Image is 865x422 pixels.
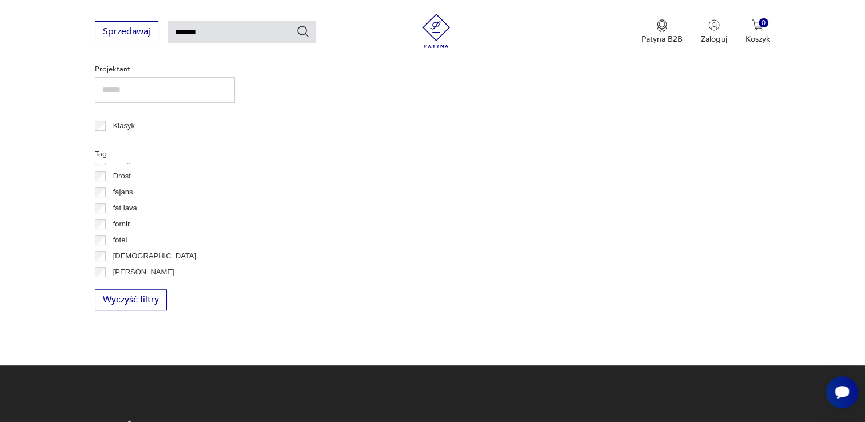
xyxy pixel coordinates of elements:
[641,19,683,45] button: Patyna B2B
[641,34,683,45] p: Patyna B2B
[95,148,235,160] p: Tag
[113,218,130,230] p: fornir
[95,21,158,42] button: Sprzedawaj
[113,234,127,246] p: fotel
[746,19,770,45] button: 0Koszyk
[419,14,453,48] img: Patyna - sklep z meblami i dekoracjami vintage
[95,63,235,75] p: Projektant
[113,186,133,198] p: fajans
[826,376,858,408] iframe: Smartsupp widget button
[708,19,720,31] img: Ikonka użytkownika
[641,19,683,45] a: Ikona medaluPatyna B2B
[656,19,668,32] img: Ikona medalu
[95,29,158,37] a: Sprzedawaj
[113,250,196,262] p: [DEMOGRAPHIC_DATA]
[296,25,310,38] button: Szukaj
[113,202,137,214] p: fat lava
[113,170,131,182] p: Drost
[746,34,770,45] p: Koszyk
[701,34,727,45] p: Zaloguj
[95,289,167,310] button: Wyczyść filtry
[759,18,768,28] div: 0
[113,266,174,278] p: [PERSON_NAME]
[752,19,763,31] img: Ikona koszyka
[701,19,727,45] button: Zaloguj
[113,120,135,132] p: Klasyk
